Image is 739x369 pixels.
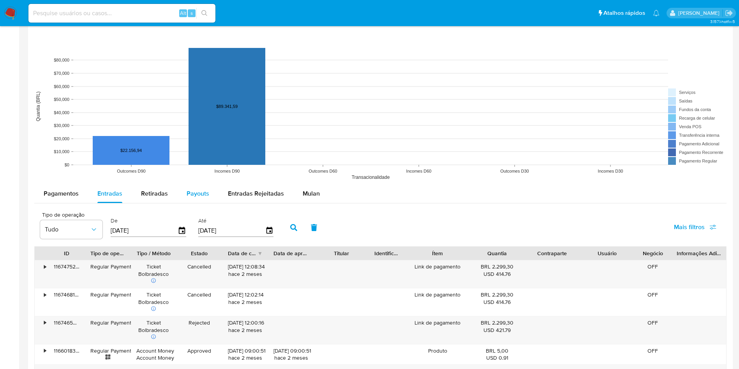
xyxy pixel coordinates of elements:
input: Pesquise usuários ou casos... [28,8,215,18]
a: Sair [725,9,733,17]
button: search-icon [196,8,212,19]
a: Notificações [653,10,660,16]
span: 3.157.1-hotfix-5 [710,18,735,25]
span: Atalhos rápidos [603,9,645,17]
span: s [190,9,193,17]
p: magno.ferreira@mercadopago.com.br [678,9,722,17]
span: Alt [180,9,186,17]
